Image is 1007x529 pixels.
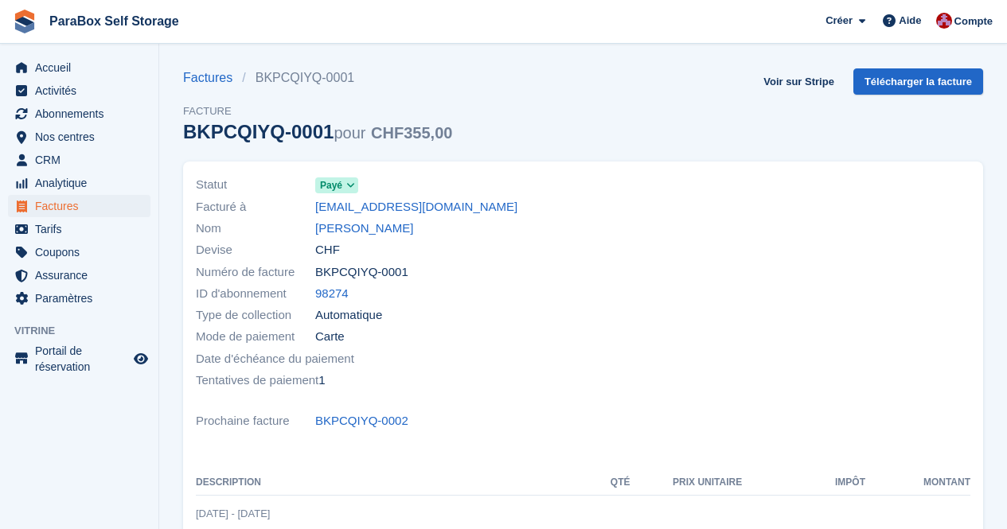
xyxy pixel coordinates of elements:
span: Paramètres [35,287,131,309]
a: Boutique d'aperçu [131,349,150,368]
span: Vitrine [14,323,158,339]
a: menu [8,172,150,194]
a: Voir sur Stripe [757,68,841,95]
a: menu [8,343,150,375]
span: Tentatives de paiement [196,371,318,390]
a: ParaBox Self Storage [43,8,185,34]
span: CHF355,00 [371,124,452,142]
span: Prochaine facture [196,412,315,430]
span: Aide [899,13,921,29]
span: Facture [183,103,452,119]
span: Compte [954,14,993,29]
img: stora-icon-8386f47178a22dfd0bd8f6a31ec36ba5ce8667c1dd55bd0f319d3a0aa187defe.svg [13,10,37,33]
a: menu [8,56,150,79]
span: Devise [196,241,315,259]
a: 98274 [315,285,349,303]
a: menu [8,264,150,286]
a: menu [8,103,150,125]
span: Statut [196,176,315,194]
span: Activités [35,80,131,102]
th: Prix unitaire [630,470,742,496]
span: Tarifs [35,218,131,240]
a: menu [8,126,150,148]
a: menu [8,218,150,240]
span: Date d'échéance du paiement [196,350,354,368]
span: CRM [35,149,131,171]
a: [PERSON_NAME] [315,220,413,238]
span: Numéro de facture [196,263,315,282]
span: 1 [318,371,325,390]
span: Factures [35,195,131,217]
th: Qté [599,470,630,496]
a: menu [8,149,150,171]
span: Coupons [35,241,131,263]
a: [EMAIL_ADDRESS][DOMAIN_NAME] [315,198,517,216]
span: BKPCQIYQ-0001 [315,263,408,282]
span: Nom [196,220,315,238]
a: Factures [183,68,242,88]
th: Montant [865,470,970,496]
span: Facturé à [196,198,315,216]
img: Yan Grandjean [936,13,952,29]
nav: breadcrumbs [183,68,452,88]
span: pour [334,124,365,142]
span: Accueil [35,56,131,79]
span: CHF [315,241,340,259]
span: Nos centres [35,126,131,148]
span: Payé [320,178,342,193]
span: Créer [826,13,853,29]
th: Description [196,470,599,496]
th: Impôt [742,470,865,496]
span: Carte [315,328,345,346]
span: Abonnements [35,103,131,125]
span: Assurance [35,264,131,286]
span: Mode de paiement [196,328,315,346]
a: Payé [315,176,358,194]
a: menu [8,241,150,263]
span: [DATE] - [DATE] [196,508,270,519]
span: ID d'abonnement [196,285,315,303]
a: Télécharger la facture [853,68,983,95]
span: Automatique [315,306,382,325]
span: Analytique [35,172,131,194]
div: BKPCQIYQ-0001 [183,121,452,142]
span: Portail de réservation [35,343,131,375]
a: menu [8,195,150,217]
a: BKPCQIYQ-0002 [315,412,408,430]
span: Type de collection [196,306,315,325]
a: menu [8,80,150,102]
a: menu [8,287,150,309]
